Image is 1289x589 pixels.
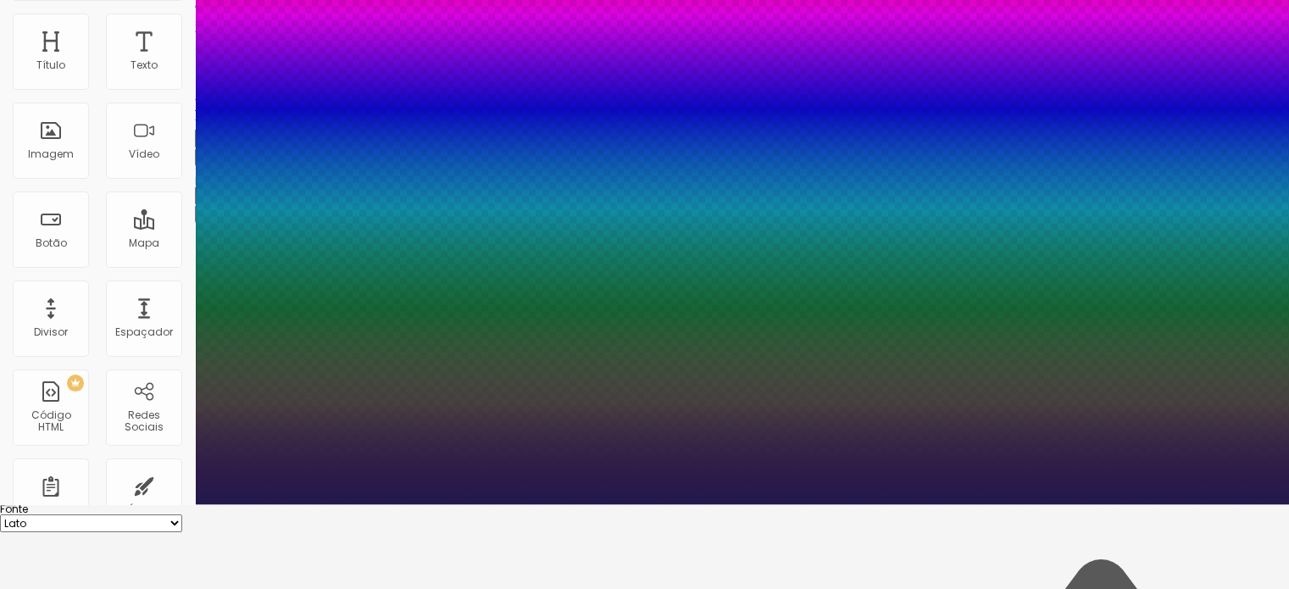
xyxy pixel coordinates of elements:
[28,148,74,160] div: Imagem
[36,237,67,249] div: Botão
[129,237,159,249] div: Mapa
[129,148,159,160] div: Vídeo
[115,326,173,338] div: Espaçador
[110,409,177,434] div: Redes Sociais
[36,59,65,71] div: Título
[34,326,68,338] div: Divisor
[131,59,158,71] div: Texto
[17,409,84,434] div: Código HTML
